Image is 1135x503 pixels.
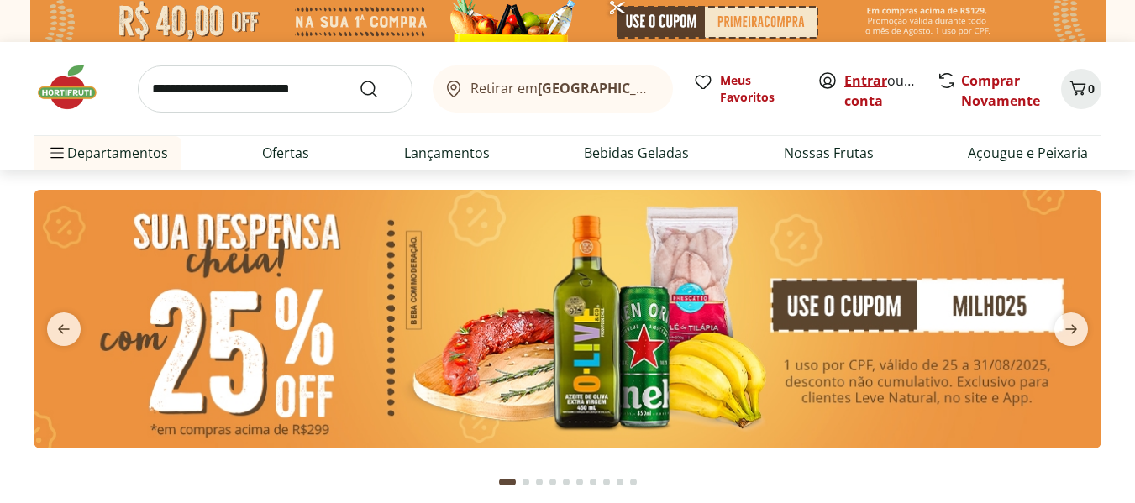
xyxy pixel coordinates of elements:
[138,65,412,113] input: search
[470,81,656,96] span: Retirar em
[784,143,874,163] a: Nossas Frutas
[519,462,533,502] button: Go to page 2 from fs-carousel
[844,71,919,111] span: ou
[262,143,309,163] a: Ofertas
[584,143,689,163] a: Bebidas Geladas
[693,72,797,106] a: Meus Favoritos
[600,462,613,502] button: Go to page 8 from fs-carousel
[720,72,797,106] span: Meus Favoritos
[844,71,887,90] a: Entrar
[47,133,67,173] button: Menu
[496,462,519,502] button: Current page from fs-carousel
[573,462,586,502] button: Go to page 6 from fs-carousel
[34,190,1101,448] img: cupom
[546,462,560,502] button: Go to page 4 from fs-carousel
[404,143,490,163] a: Lançamentos
[34,62,118,113] img: Hortifruti
[359,79,399,99] button: Submit Search
[613,462,627,502] button: Go to page 9 from fs-carousel
[627,462,640,502] button: Go to page 10 from fs-carousel
[34,312,94,346] button: previous
[538,79,821,97] b: [GEOGRAPHIC_DATA]/[GEOGRAPHIC_DATA]
[433,65,673,113] button: Retirar em[GEOGRAPHIC_DATA]/[GEOGRAPHIC_DATA]
[968,143,1088,163] a: Açougue e Peixaria
[586,462,600,502] button: Go to page 7 from fs-carousel
[1061,69,1101,109] button: Carrinho
[47,133,168,173] span: Departamentos
[533,462,546,502] button: Go to page 3 from fs-carousel
[844,71,937,110] a: Criar conta
[560,462,573,502] button: Go to page 5 from fs-carousel
[1041,312,1101,346] button: next
[1088,81,1095,97] span: 0
[961,71,1040,110] a: Comprar Novamente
